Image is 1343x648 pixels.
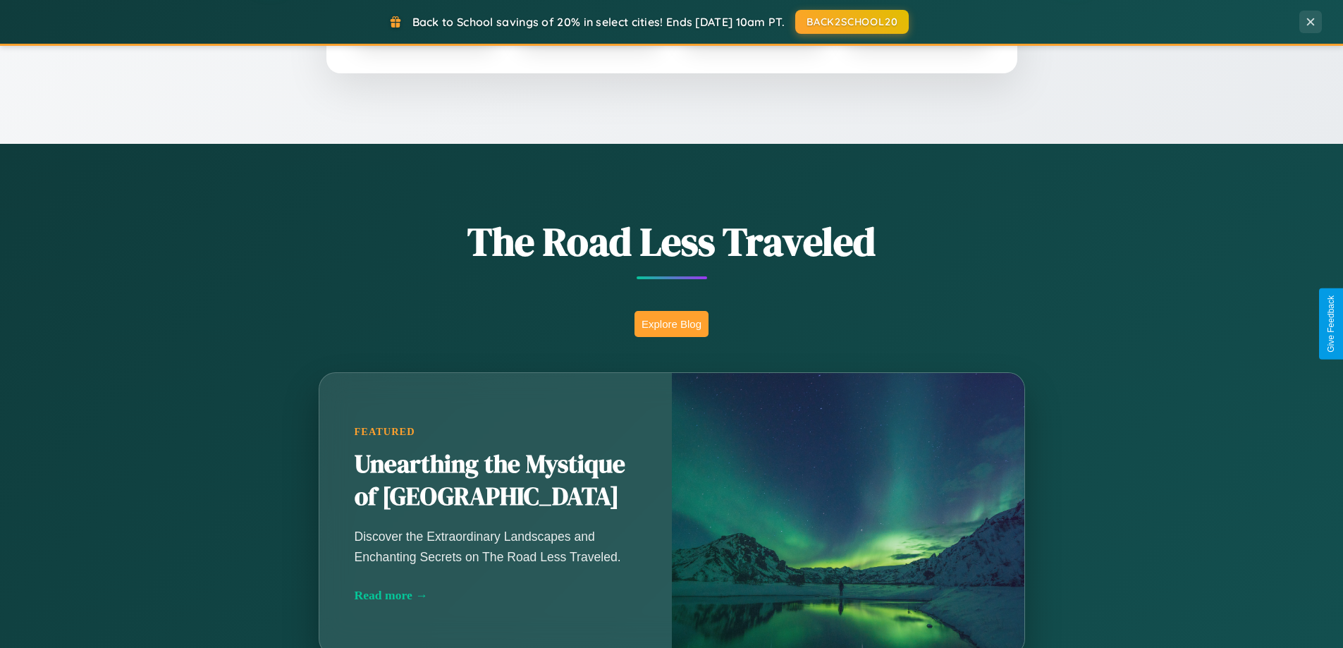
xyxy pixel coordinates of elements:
[795,10,909,34] button: BACK2SCHOOL20
[1326,295,1336,353] div: Give Feedback
[634,311,709,337] button: Explore Blog
[355,426,637,438] div: Featured
[412,15,785,29] span: Back to School savings of 20% in select cities! Ends [DATE] 10am PT.
[355,588,637,603] div: Read more →
[355,527,637,566] p: Discover the Extraordinary Landscapes and Enchanting Secrets on The Road Less Traveled.
[249,214,1095,269] h1: The Road Less Traveled
[355,448,637,513] h2: Unearthing the Mystique of [GEOGRAPHIC_DATA]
